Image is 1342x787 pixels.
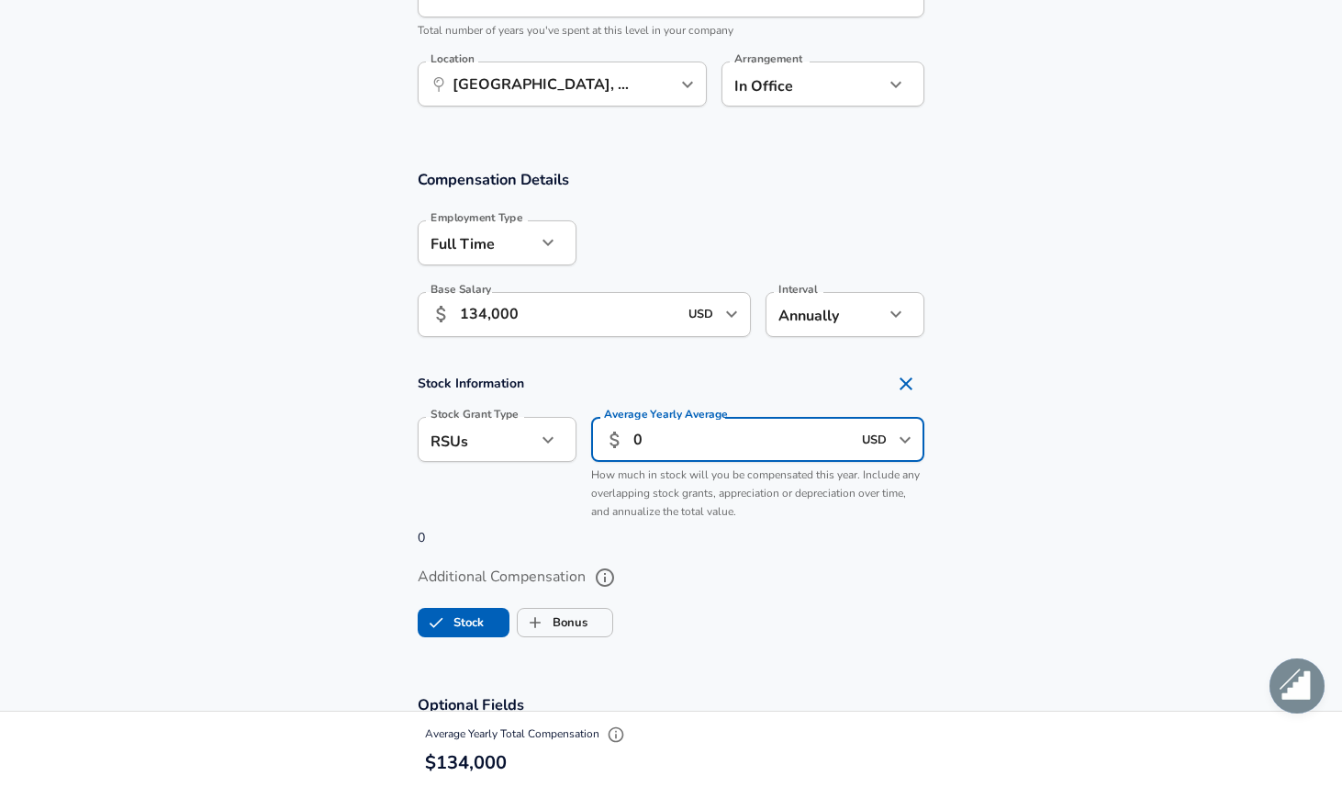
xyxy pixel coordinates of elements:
[418,562,924,593] label: Additional Compensation
[418,23,733,38] span: Total number of years you've spent at this level in your company
[892,427,918,453] button: Open
[396,365,946,547] div: 0
[418,694,924,715] h3: Optional Fields
[591,467,920,519] span: How much in stock will you be compensated this year. Include any overlapping stock grants, apprec...
[517,608,613,637] button: BonusBonus
[418,417,536,462] div: RSUs
[633,417,851,462] input: 40,000
[431,409,519,420] label: Stock Grant Type
[431,53,474,64] label: Location
[602,721,630,748] button: Explain Total Compensation
[460,292,677,337] input: 100,000
[418,365,924,402] h4: Stock Information
[721,62,856,107] div: In Office
[518,605,553,640] span: Bonus
[719,301,744,327] button: Open
[734,53,802,64] label: Arrangement
[518,605,587,640] label: Bonus
[683,300,720,329] input: USD
[766,292,884,337] div: Annually
[425,726,630,741] span: Average Yearly Total Compensation
[651,407,683,422] span: Yearly
[604,409,728,420] label: Average Average
[675,72,700,97] button: Open
[888,365,924,402] button: Remove Section
[1269,658,1325,714] div: Open chat
[419,605,484,640] label: Stock
[778,284,818,295] label: Interval
[418,169,924,190] h3: Compensation Details
[419,605,453,640] span: Stock
[431,284,491,295] label: Base Salary
[431,212,523,223] label: Employment Type
[856,425,893,454] input: USD
[589,562,621,593] button: help
[418,608,509,637] button: StockStock
[418,220,536,265] div: Full Time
